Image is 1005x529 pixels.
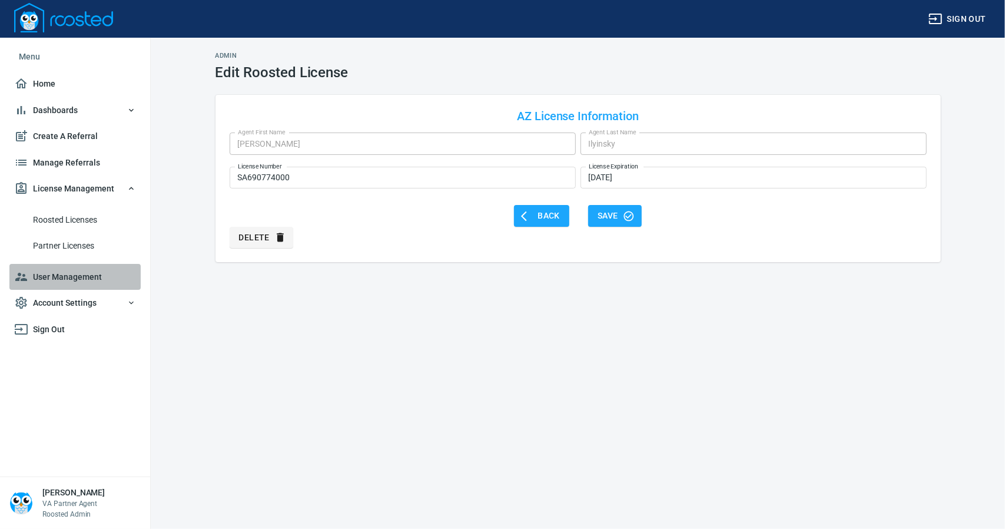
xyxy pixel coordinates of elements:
span: License Management [14,181,136,196]
span: Manage Referrals [14,156,136,170]
span: Sign out [928,12,986,27]
span: Create A Referral [14,129,136,144]
a: Partner Licenses [9,233,141,259]
h4: AZ License Information [230,109,927,123]
h6: [PERSON_NAME] [42,487,105,498]
button: Dashboards [9,97,141,124]
a: Sign Out [9,316,141,343]
button: Account Settings [9,290,141,316]
span: User Management [14,270,136,285]
span: Sign Out [14,322,136,337]
a: Create A Referral [9,123,141,150]
h1: Edit Roosted License [215,64,941,81]
span: Account Settings [14,296,136,310]
a: Roosted Licenses [9,207,141,233]
button: Back [514,205,569,227]
p: VA Partner Agent [42,498,105,509]
iframe: Chat [955,476,996,520]
button: Save [588,205,642,227]
span: Dashboards [14,103,136,118]
button: Sign out [924,8,991,30]
li: Menu [9,42,141,71]
span: Home [14,77,136,91]
button: License Management [9,176,141,202]
h2: Admin [215,52,941,59]
button: Delete [230,227,293,249]
span: Partner Licenses [33,239,136,253]
span: Roosted Licenses [33,213,136,227]
span: Save [598,209,632,223]
span: Back [523,209,560,223]
a: Home [9,71,141,97]
a: User Management [9,264,141,290]
img: Logo [14,3,113,32]
a: Manage Referrals [9,150,141,176]
img: Person [9,491,33,515]
p: Roosted Admin [42,509,105,520]
span: Delete [239,230,284,245]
